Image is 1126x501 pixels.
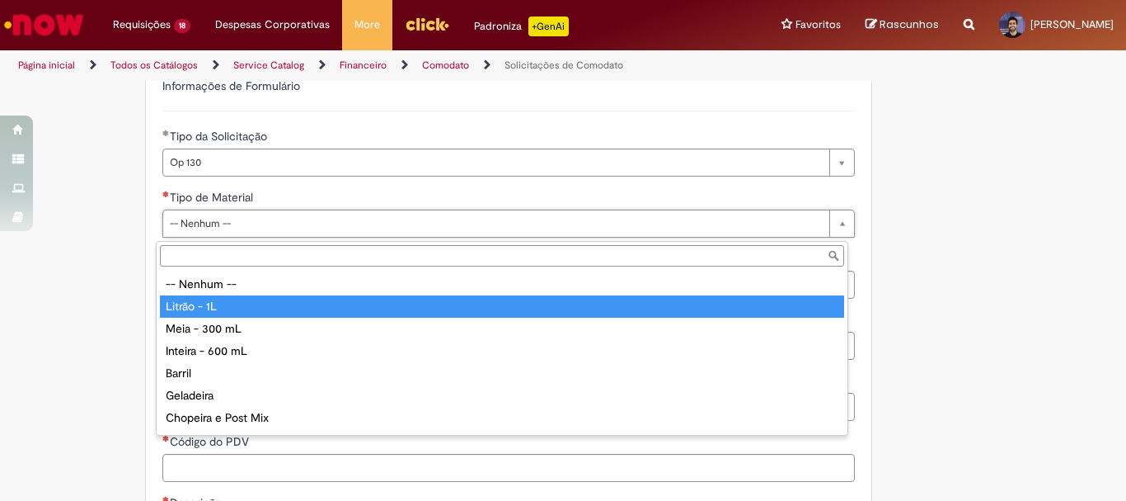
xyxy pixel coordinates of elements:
div: -- Nenhum -- [160,273,844,295]
ul: Tipo de Material [157,270,847,435]
div: Barril [160,362,844,385]
div: Chopeira e Post Mix [160,407,844,429]
div: Meia - 300 mL [160,318,844,340]
div: Inteira - 600 mL [160,340,844,362]
div: Long Neck retornável [160,429,844,451]
div: Litrão - 1L [160,295,844,318]
div: Geladeira [160,385,844,407]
